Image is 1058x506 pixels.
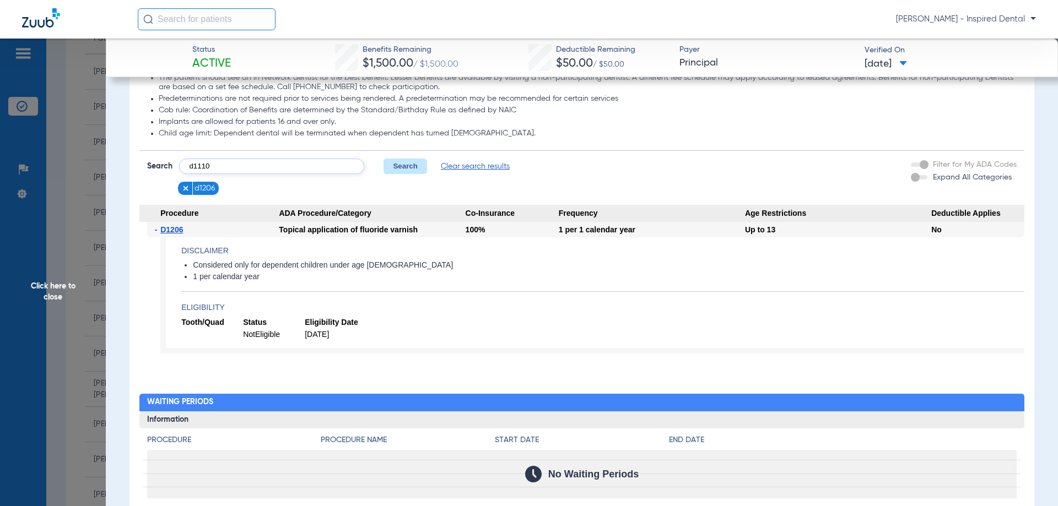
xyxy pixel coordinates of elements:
[321,434,495,446] h4: Procedure Name
[305,317,366,328] span: Eligibility Date
[495,434,669,446] h4: Start Date
[147,434,321,446] h4: Procedure
[279,222,465,237] div: Topical application of fluoride varnish
[384,159,427,174] button: Search
[279,205,465,222] span: ADA Procedure/Category
[143,14,153,24] img: Search Icon
[181,317,243,328] span: Tooth/Quad
[139,394,1025,411] h2: Waiting Periods
[159,94,1017,104] li: Predeterminations are not required prior to services being rendered. A predetermination may be re...
[931,159,1017,171] label: Filter for My ADA Codes
[159,117,1017,127] li: Implants are allowed for patients 16 and over only.
[669,434,1017,450] app-breakdown-title: End Date
[466,222,559,237] div: 100%
[559,222,745,237] div: 1 per 1 calendar year
[192,44,231,56] span: Status
[363,44,458,56] span: Benefits Remaining
[931,222,1024,237] div: No
[192,56,231,72] span: Active
[321,434,495,450] app-breakdown-title: Procedure Name
[147,161,172,172] span: Search
[147,434,321,450] app-breakdown-title: Procedure
[896,14,1036,25] span: [PERSON_NAME] - Inspired Dental
[865,57,907,71] span: [DATE]
[466,205,559,222] span: Co-Insurance
[181,245,1024,257] h4: Disclaimer
[138,8,276,30] input: Search for patients
[160,225,183,234] span: D1206
[193,272,1024,282] li: 1 per calendar year
[679,44,855,56] span: Payer
[139,411,1025,429] h3: Information
[548,469,639,480] span: No Waiting Periods
[363,58,413,69] span: $1,500.00
[243,317,305,328] span: Status
[525,466,542,482] img: Calendar
[155,222,161,237] span: -
[559,205,745,222] span: Frequency
[193,260,1024,270] li: Considered only for dependent children under age [DEMOGRAPHIC_DATA]
[182,184,190,192] img: x.svg
[181,302,1024,313] h4: Eligibility
[179,159,364,174] input: Search by ADA code or keyword…
[441,161,510,172] span: Clear search results
[413,60,458,69] span: / $1,500.00
[593,61,624,68] span: / $50.00
[22,8,60,28] img: Zuub Logo
[679,56,855,70] span: Principal
[933,173,1012,181] span: Expand All Categories
[139,205,279,222] span: Procedure
[243,329,305,340] span: NotEligible
[1003,453,1058,506] iframe: Chat Widget
[556,58,593,69] span: $50.00
[159,106,1017,116] li: Cob rule: Coordination of Benefits are determined by the Standard/Birthday Rule as defined by NAIC
[159,73,1017,93] li: The patient should see an In Network dentist for the best benefit. Lesser benefits are available ...
[159,129,1017,139] li: Child age limit: Dependent dental will be terminated when dependent has turned [DEMOGRAPHIC_DATA].
[745,205,931,222] span: Age Restrictions
[556,44,635,56] span: Deductible Remaining
[865,45,1040,56] span: Verified On
[195,183,215,194] span: d1206
[931,205,1024,222] span: Deductible Applies
[669,434,1017,446] h4: End Date
[745,222,931,237] div: Up to 13
[495,434,669,450] app-breakdown-title: Start Date
[305,329,366,340] span: [DATE]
